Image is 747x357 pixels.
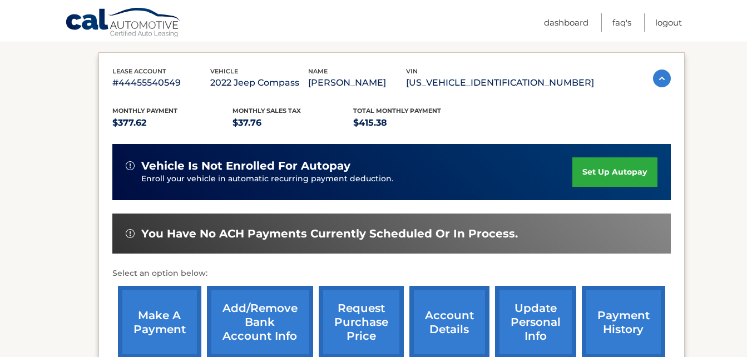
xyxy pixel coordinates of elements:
[308,67,328,75] span: name
[141,227,518,241] span: You have no ACH payments currently scheduled or in process.
[112,75,210,91] p: #44455540549
[353,115,474,131] p: $415.38
[112,107,177,115] span: Monthly Payment
[232,107,301,115] span: Monthly sales Tax
[112,267,671,280] p: Select an option below:
[210,67,238,75] span: vehicle
[112,115,233,131] p: $377.62
[353,107,441,115] span: Total Monthly Payment
[655,13,682,32] a: Logout
[112,67,166,75] span: lease account
[612,13,631,32] a: FAQ's
[126,229,135,238] img: alert-white.svg
[406,67,418,75] span: vin
[65,7,182,39] a: Cal Automotive
[572,157,657,187] a: set up autopay
[653,70,671,87] img: accordion-active.svg
[406,75,594,91] p: [US_VEHICLE_IDENTIFICATION_NUMBER]
[544,13,588,32] a: Dashboard
[141,173,573,185] p: Enroll your vehicle in automatic recurring payment deduction.
[141,159,350,173] span: vehicle is not enrolled for autopay
[232,115,353,131] p: $37.76
[126,161,135,170] img: alert-white.svg
[210,75,308,91] p: 2022 Jeep Compass
[308,75,406,91] p: [PERSON_NAME]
